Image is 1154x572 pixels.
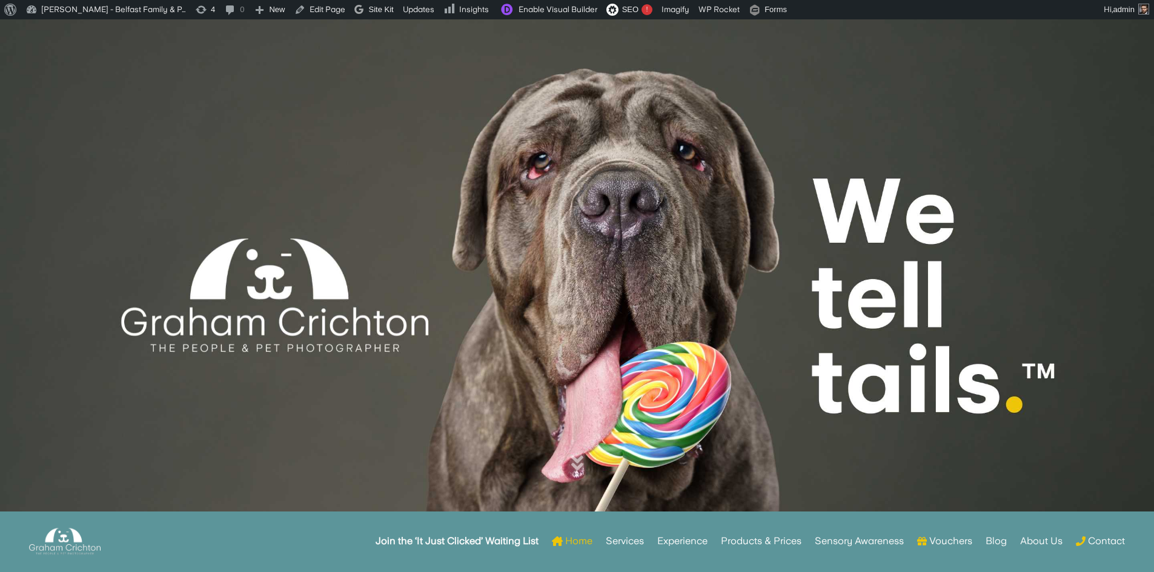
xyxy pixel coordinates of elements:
[376,559,539,567] strong: Join the ‘It Just Clicked’ Waiting List
[1076,518,1125,565] a: Contact
[657,518,708,565] a: Experience
[368,5,393,14] span: Site Kit
[622,5,638,14] span: SEO
[29,525,101,558] img: Graham Crichton Photography Logo - Graham Crichton - Belfast Family & Pet Photography Studio
[1020,518,1063,565] a: About Us
[376,518,539,565] a: Join the ‘It Just Clicked’ Waiting List
[721,518,801,565] a: Products & Prices
[642,4,652,15] div: !
[1113,5,1135,14] span: admin
[917,518,972,565] a: Vouchers
[606,518,644,565] a: Services
[815,518,904,565] a: Sensory Awareness
[552,518,592,565] a: Home
[986,518,1007,565] a: Blog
